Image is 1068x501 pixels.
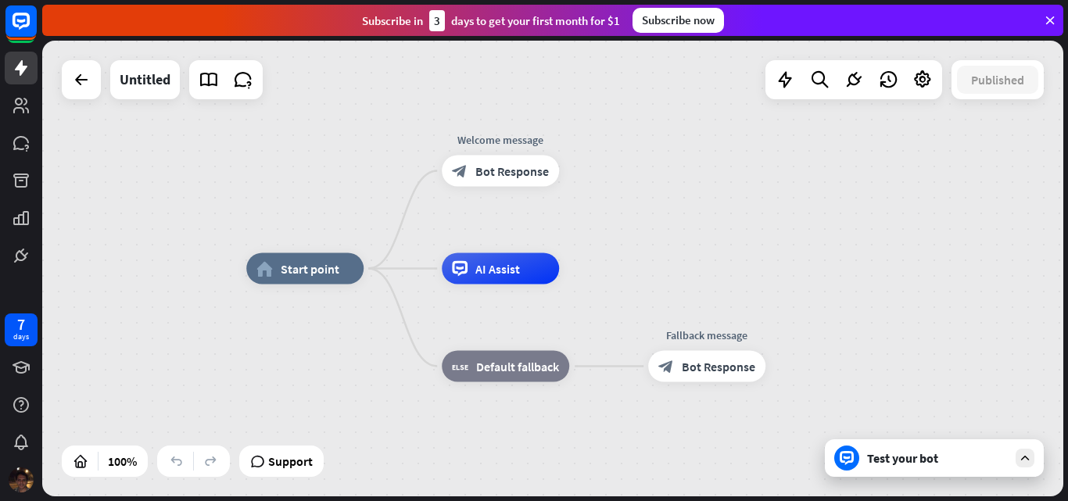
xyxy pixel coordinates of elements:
[13,6,59,53] button: Open LiveChat chat widget
[430,132,571,148] div: Welcome message
[475,261,520,277] span: AI Assist
[957,66,1038,94] button: Published
[5,313,38,346] a: 7 days
[867,450,1008,466] div: Test your bot
[658,359,674,374] i: block_bot_response
[17,317,25,331] div: 7
[633,8,724,33] div: Subscribe now
[636,327,777,343] div: Fallback message
[475,163,549,179] span: Bot Response
[268,449,313,474] span: Support
[256,261,273,277] i: home_2
[452,359,468,374] i: block_fallback
[452,163,468,179] i: block_bot_response
[281,261,339,277] span: Start point
[120,60,170,99] div: Untitled
[13,331,29,342] div: days
[429,10,445,31] div: 3
[103,449,142,474] div: 100%
[362,10,620,31] div: Subscribe in days to get your first month for $1
[476,359,559,374] span: Default fallback
[682,359,755,374] span: Bot Response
